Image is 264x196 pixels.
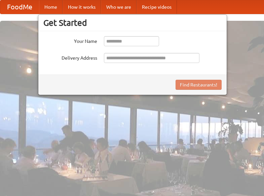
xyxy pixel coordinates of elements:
[43,36,97,45] label: Your Name
[0,0,39,14] a: FoodMe
[39,0,63,14] a: Home
[137,0,177,14] a: Recipe videos
[176,80,222,90] button: Find Restaurants!
[43,18,222,28] h3: Get Started
[63,0,101,14] a: How it works
[43,53,97,61] label: Delivery Address
[101,0,137,14] a: Who we are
